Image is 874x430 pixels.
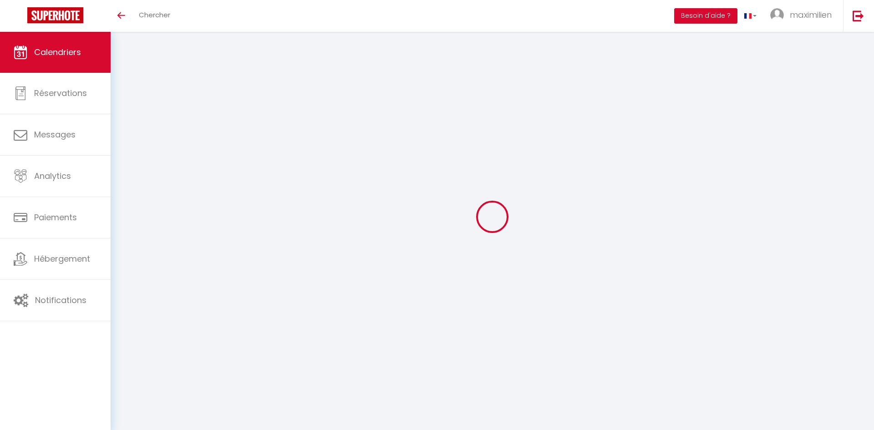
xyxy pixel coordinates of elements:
button: Besoin d'aide ? [674,8,737,24]
span: Paiements [34,212,77,223]
span: Réservations [34,87,87,99]
span: Messages [34,129,76,140]
img: logout [853,10,864,21]
span: Notifications [35,294,86,306]
span: Analytics [34,170,71,182]
span: Calendriers [34,46,81,58]
img: Super Booking [27,7,83,23]
img: ... [770,8,784,22]
span: Chercher [139,10,170,20]
span: maximilien [790,9,832,20]
span: Hébergement [34,253,90,264]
